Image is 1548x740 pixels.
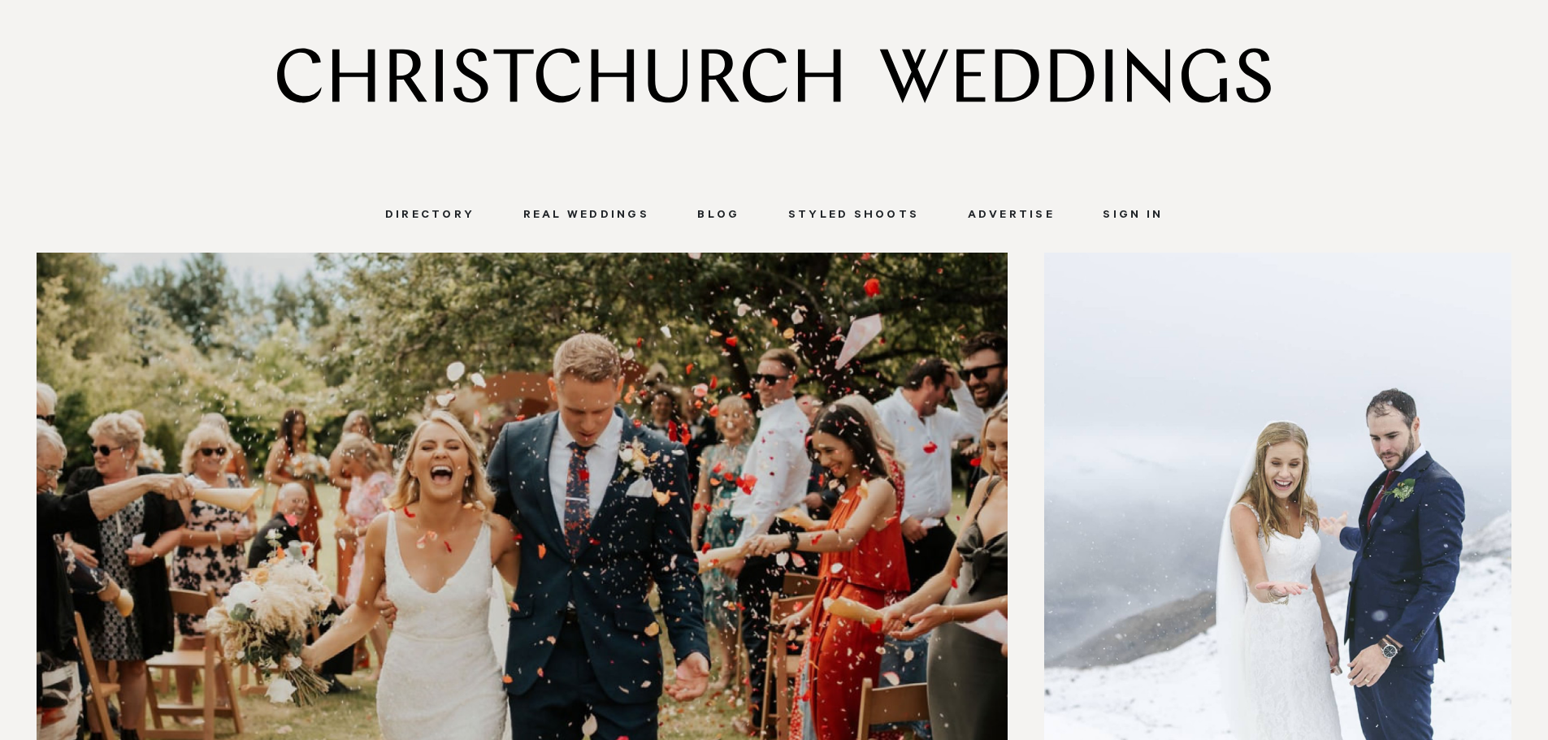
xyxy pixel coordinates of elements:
a: Sign In [1079,209,1187,223]
a: Real Weddings [499,209,674,223]
a: Advertise [943,209,1079,223]
img: Christchurch Weddings Logo [277,48,1272,103]
a: Blog [674,209,765,223]
a: Directory [361,209,499,223]
a: Styled Shoots [764,209,943,223]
